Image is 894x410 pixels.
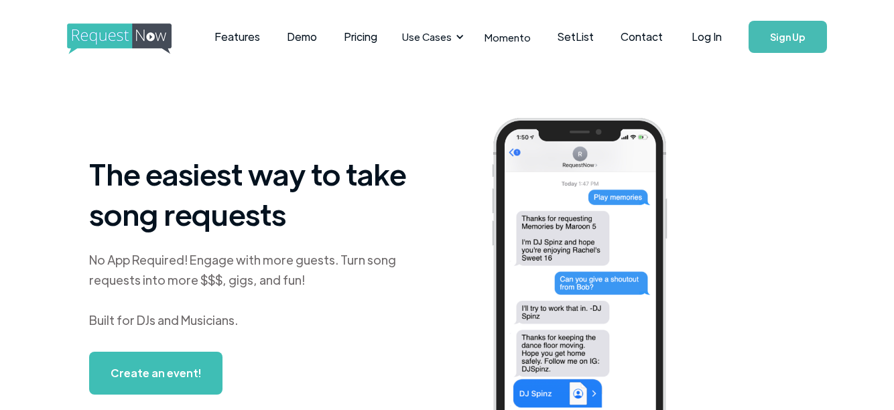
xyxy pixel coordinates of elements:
[607,16,676,58] a: Contact
[749,21,827,53] a: Sign Up
[402,29,452,44] div: Use Cases
[678,13,735,60] a: Log In
[201,16,273,58] a: Features
[471,17,544,57] a: Momento
[330,16,391,58] a: Pricing
[273,16,330,58] a: Demo
[544,16,607,58] a: SetList
[394,16,468,58] div: Use Cases
[67,23,196,54] img: requestnow logo
[89,153,424,234] h1: The easiest way to take song requests
[67,23,168,50] a: home
[89,250,424,330] div: No App Required! Engage with more guests. Turn song requests into more $$$, gigs, and fun! Built ...
[89,352,222,395] a: Create an event!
